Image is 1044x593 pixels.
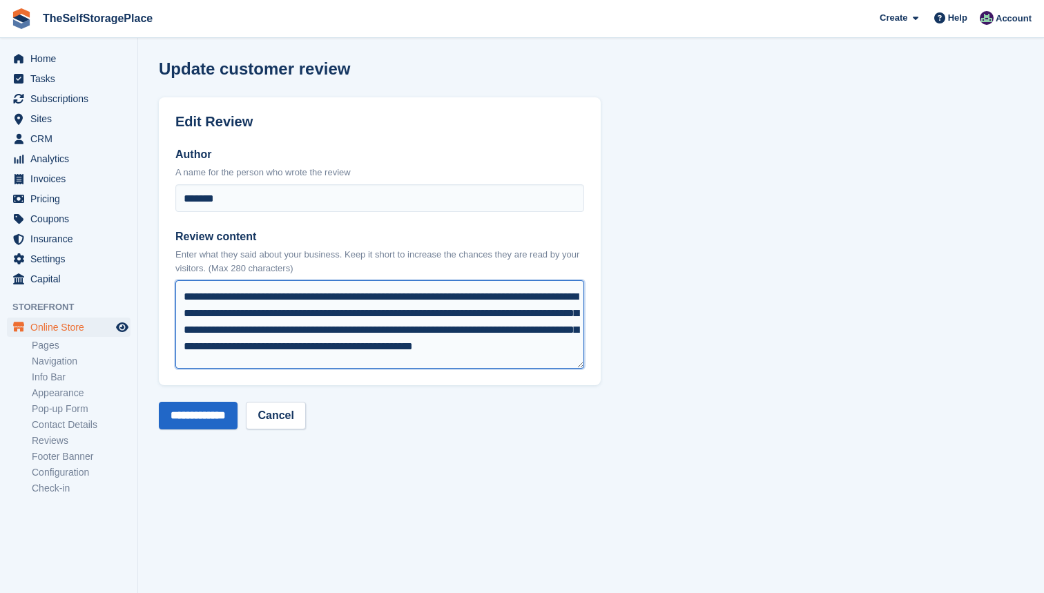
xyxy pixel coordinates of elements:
span: Coupons [30,209,113,229]
span: Settings [30,249,113,269]
span: Help [948,11,967,25]
span: CRM [30,129,113,148]
span: Insurance [30,229,113,249]
span: Analytics [30,149,113,168]
a: TheSelfStoragePlace [37,7,158,30]
span: Subscriptions [30,89,113,108]
a: menu [7,89,130,108]
span: Invoices [30,169,113,188]
span: Pricing [30,189,113,208]
span: Create [880,11,907,25]
a: Cancel [246,402,305,429]
a: menu [7,169,130,188]
span: Account [996,12,1032,26]
a: Info Bar [32,371,130,384]
span: Storefront [12,300,137,314]
a: menu [7,269,130,289]
img: Sam [980,11,994,25]
span: Online Store [30,318,113,337]
span: Home [30,49,113,68]
h1: Update customer review [159,59,350,78]
a: menu [7,69,130,88]
a: menu [7,249,130,269]
label: Review content [175,229,584,245]
h2: Edit Review [175,114,584,130]
a: Pages [32,339,130,352]
a: Footer Banner [32,450,130,463]
a: Check-in [32,482,130,495]
a: Contact Details [32,418,130,431]
a: menu [7,49,130,68]
a: Appearance [32,387,130,400]
a: menu [7,109,130,128]
a: Navigation [32,355,130,368]
a: menu [7,318,130,337]
a: Reviews [32,434,130,447]
a: Configuration [32,466,130,479]
a: menu [7,209,130,229]
label: Author [175,146,584,163]
a: menu [7,129,130,148]
span: Sites [30,109,113,128]
span: Tasks [30,69,113,88]
a: menu [7,229,130,249]
a: menu [7,149,130,168]
img: stora-icon-8386f47178a22dfd0bd8f6a31ec36ba5ce8667c1dd55bd0f319d3a0aa187defe.svg [11,8,32,29]
p: Enter what they said about your business. Keep it short to increase the chances they are read by ... [175,248,584,275]
a: menu [7,189,130,208]
a: Preview store [114,319,130,336]
span: Capital [30,269,113,289]
a: Pop-up Form [32,402,130,416]
p: A name for the person who wrote the review [175,166,584,179]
